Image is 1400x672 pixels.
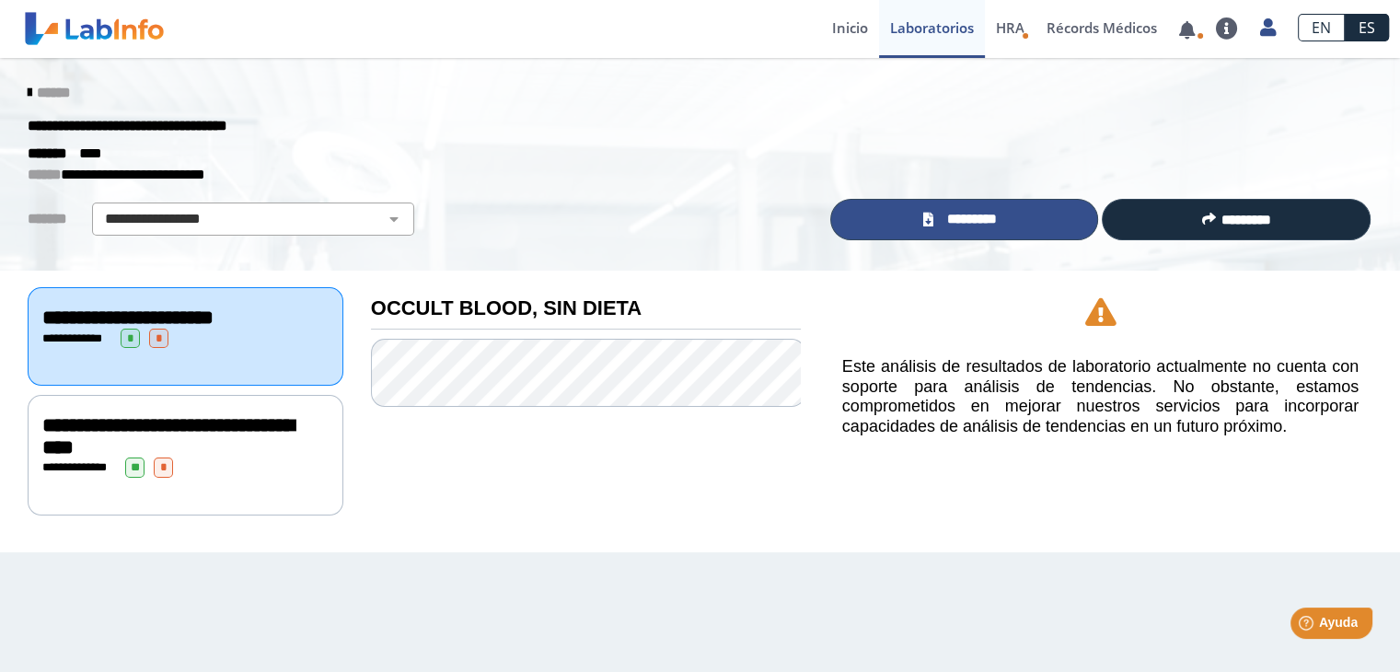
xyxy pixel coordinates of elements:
[996,18,1024,37] span: HRA
[842,357,1359,436] h5: Este análisis de resultados de laboratorio actualmente no cuenta con soporte para análisis de ten...
[371,296,642,319] b: OCCULT BLOOD, SIN DIETA
[1298,14,1345,41] a: EN
[1236,600,1380,652] iframe: Help widget launcher
[1345,14,1389,41] a: ES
